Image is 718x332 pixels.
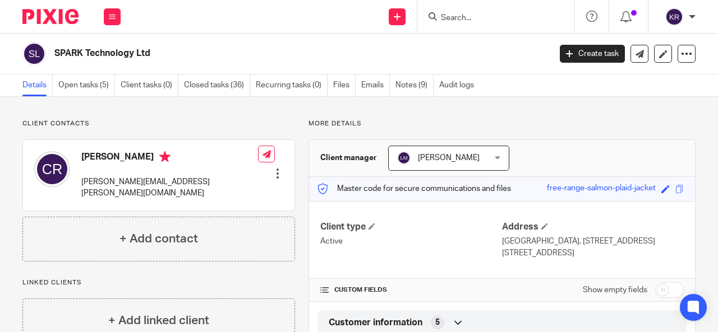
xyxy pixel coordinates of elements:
p: Client contacts [22,119,295,128]
a: Closed tasks (36) [184,74,250,96]
p: [STREET_ADDRESS] [502,247,684,259]
img: svg%3E [34,151,70,187]
h4: + Add linked client [108,312,209,329]
a: Notes (9) [395,74,434,96]
a: Details [22,74,53,96]
p: Linked clients [22,278,295,287]
a: Audit logs [439,74,480,96]
a: Open tasks (5) [58,74,115,96]
img: Pixie [22,9,79,24]
p: Master code for secure communications and files [317,183,511,194]
h4: + Add contact [119,230,198,247]
h4: Address [502,221,684,233]
i: Primary [159,151,171,162]
a: Files [333,74,356,96]
div: free-range-salmon-plaid-jacket [547,183,656,195]
p: More details [309,119,696,128]
a: Client tasks (0) [121,74,178,96]
p: [PERSON_NAME][EMAIL_ADDRESS][PERSON_NAME][DOMAIN_NAME] [81,176,258,199]
span: 5 [435,317,440,328]
span: [PERSON_NAME] [418,154,480,162]
a: Create task [560,45,625,63]
p: Active [320,236,502,247]
img: svg%3E [665,8,683,26]
a: Recurring tasks (0) [256,74,328,96]
a: Emails [361,74,390,96]
h4: [PERSON_NAME] [81,151,258,165]
h4: CUSTOM FIELDS [320,286,502,294]
h2: SPARK Technology Ltd [54,48,445,59]
span: Customer information [329,317,422,329]
p: [GEOGRAPHIC_DATA], [STREET_ADDRESS] [502,236,684,247]
input: Search [440,13,541,24]
img: svg%3E [397,151,411,165]
h3: Client manager [320,152,377,163]
img: svg%3E [22,42,46,66]
h4: Client type [320,221,502,233]
label: Show empty fields [583,284,647,296]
